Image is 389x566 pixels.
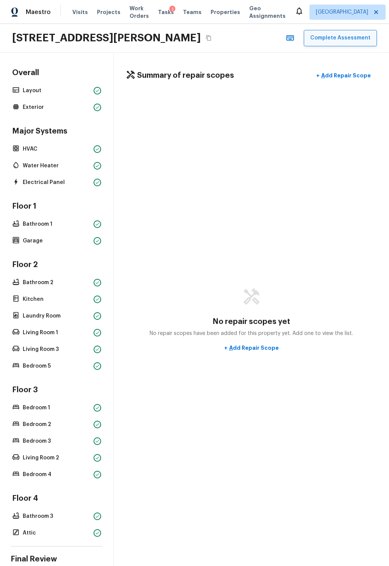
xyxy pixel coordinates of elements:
p: Bedroom 2 [23,421,91,428]
p: Garage [23,237,91,245]
p: Bedroom 4 [23,471,91,478]
h4: Floor 1 [11,201,103,213]
h4: No repair scopes yet [212,309,290,327]
p: Kitchen [23,296,91,303]
span: Properties [211,8,240,16]
h4: Floor 3 [11,385,103,396]
p: No repair scopes have been added for this property yet. Add one to view the list. [150,330,353,337]
span: Geo Assignments [249,5,286,20]
div: 1 [169,6,175,13]
p: Add Repair Scope [320,72,371,79]
p: Add Repair Scope [228,344,279,352]
span: Work Orders [130,5,149,20]
p: HVAC [23,145,91,153]
p: Living Room 3 [23,346,91,353]
span: Tasks [158,9,174,15]
button: +Add Repair Scope [218,340,285,356]
p: Bedroom 5 [23,362,91,370]
p: Bedroom 3 [23,437,91,445]
h4: Overall [11,68,103,79]
p: Electrical Panel [23,179,91,186]
p: Living Room 2 [23,454,91,462]
p: Laundry Room [23,312,91,320]
span: [GEOGRAPHIC_DATA] [316,8,368,16]
h4: Floor 2 [11,260,103,271]
p: Bedroom 1 [23,404,91,412]
p: Bathroom 3 [23,513,91,520]
p: Attic [23,529,91,537]
p: Bathroom 2 [23,279,91,286]
h4: Floor 4 [11,494,103,505]
span: Teams [183,8,202,16]
span: Visits [72,8,88,16]
p: Exterior [23,104,91,111]
p: Bathroom 1 [23,220,91,228]
span: Projects [97,8,120,16]
h4: Major Systems [11,126,103,138]
p: Water Heater [23,162,91,170]
button: +Add Repair Scope [310,68,377,83]
p: Living Room 1 [23,329,91,336]
p: Layout [23,87,91,94]
button: Complete Assessment [304,30,377,46]
h4: Final Review [11,554,103,564]
button: Copy Address [204,33,214,43]
span: Maestro [26,8,51,16]
h4: Summary of repair scopes [137,71,234,80]
h2: [STREET_ADDRESS][PERSON_NAME] [12,31,201,45]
